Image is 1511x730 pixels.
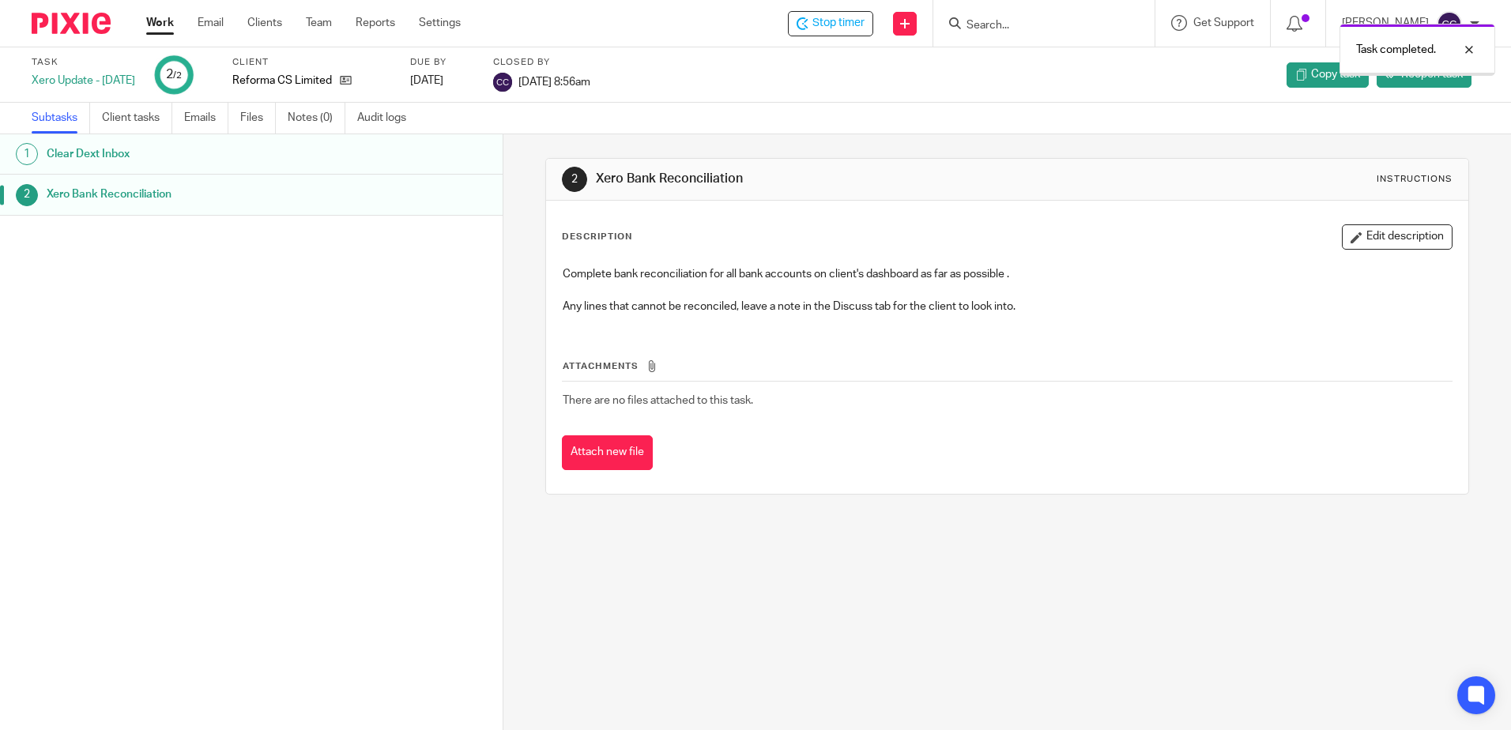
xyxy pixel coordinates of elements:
[410,73,473,88] div: [DATE]
[166,66,182,84] div: 2
[493,73,512,92] img: svg%3E
[1377,173,1453,186] div: Instructions
[596,171,1041,187] h1: Xero Bank Reconciliation
[146,15,174,31] a: Work
[306,15,332,31] a: Team
[232,56,390,69] label: Client
[32,13,111,34] img: Pixie
[563,299,1451,314] p: Any lines that cannot be reconciled, leave a note in the Discuss tab for the client to look into.
[247,15,282,31] a: Clients
[184,103,228,134] a: Emails
[562,167,587,192] div: 2
[356,15,395,31] a: Reports
[288,103,345,134] a: Notes (0)
[493,56,590,69] label: Closed by
[563,395,753,406] span: There are no files attached to this task.
[562,435,653,471] button: Attach new file
[563,266,1451,282] p: Complete bank reconciliation for all bank accounts on client's dashboard as far as possible .
[1356,42,1436,58] p: Task completed.
[173,71,182,80] small: /2
[47,182,341,206] h1: Xero Bank Reconciliation
[198,15,224,31] a: Email
[16,184,38,206] div: 2
[357,103,418,134] a: Audit logs
[562,231,632,243] p: Description
[240,103,276,134] a: Files
[788,11,873,36] div: Reforma CS Limited - Xero Update - Thursday
[1342,224,1453,250] button: Edit description
[16,143,38,165] div: 1
[32,73,135,88] div: Xero Update - [DATE]
[1437,11,1462,36] img: svg%3E
[32,56,135,69] label: Task
[102,103,172,134] a: Client tasks
[563,362,639,371] span: Attachments
[419,15,461,31] a: Settings
[518,76,590,87] span: [DATE] 8:56am
[232,73,332,88] p: Reforma CS Limited
[32,103,90,134] a: Subtasks
[410,56,473,69] label: Due by
[47,142,341,166] h1: Clear Dext Inbox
